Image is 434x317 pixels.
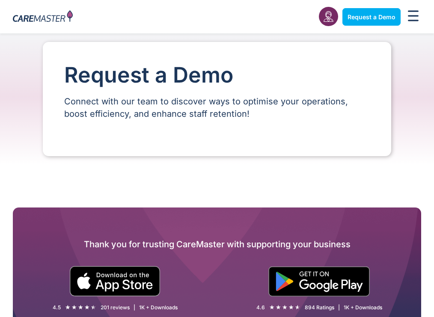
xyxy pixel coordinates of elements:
[268,267,370,296] img: "Get is on" Black Google play button.
[305,304,382,311] div: 894 Ratings | 1K + Downloads
[342,8,401,26] a: Request a Demo
[276,303,281,312] i: ★
[65,303,71,312] i: ★
[78,303,83,312] i: ★
[269,303,275,312] i: ★
[101,304,178,311] div: 201 reviews | 1K + Downloads
[269,303,300,312] div: 4.6/5
[91,303,96,312] i: ★
[405,8,421,26] div: Menu Toggle
[295,303,300,312] i: ★
[13,10,73,24] img: CareMaster Logo
[71,303,77,312] i: ★
[282,303,288,312] i: ★
[65,303,96,312] div: 4.5/5
[64,63,370,87] h1: Request a Demo
[13,237,421,251] h2: Thank you for trusting CareMaster with supporting your business
[64,95,370,120] p: Connect with our team to discover ways to optimise your operations, boost efficiency, and enhance...
[348,13,395,21] span: Request a Demo
[53,304,61,311] div: 4.5
[256,304,265,311] div: 4.6
[69,266,161,296] img: small black download on the apple app store button.
[288,303,294,312] i: ★
[84,303,90,312] i: ★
